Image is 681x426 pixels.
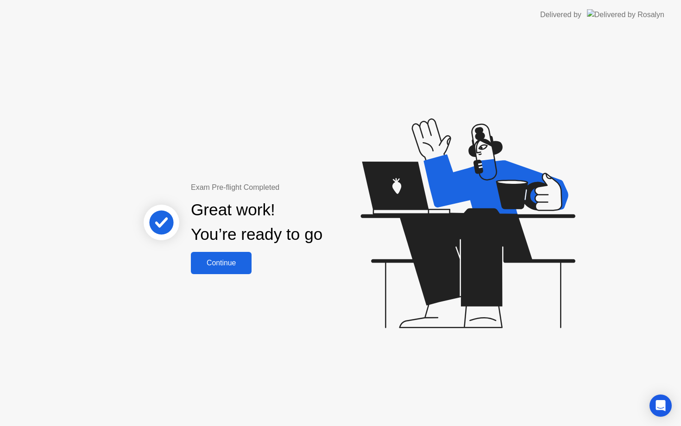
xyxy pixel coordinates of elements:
[191,198,322,247] div: Great work! You’re ready to go
[191,182,382,193] div: Exam Pre-flight Completed
[194,259,249,267] div: Continue
[540,9,581,20] div: Delivered by
[587,9,664,20] img: Delivered by Rosalyn
[191,252,252,274] button: Continue
[649,395,672,417] div: Open Intercom Messenger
